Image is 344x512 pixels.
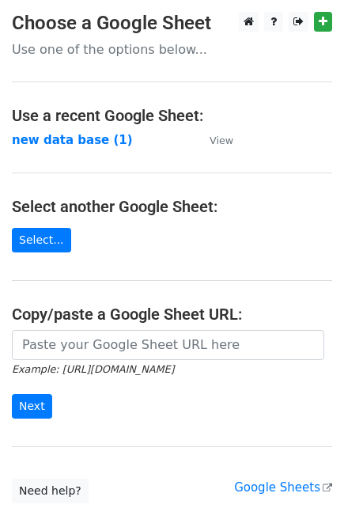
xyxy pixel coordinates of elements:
[234,480,332,495] a: Google Sheets
[12,394,52,419] input: Next
[12,106,332,125] h4: Use a recent Google Sheet:
[12,133,133,147] a: new data base (1)
[12,479,89,503] a: Need help?
[12,330,324,360] input: Paste your Google Sheet URL here
[265,436,344,512] iframe: Chat Widget
[12,305,332,324] h4: Copy/paste a Google Sheet URL:
[210,135,233,146] small: View
[12,197,332,216] h4: Select another Google Sheet:
[194,133,233,147] a: View
[12,41,332,58] p: Use one of the options below...
[12,12,332,35] h3: Choose a Google Sheet
[12,228,71,252] a: Select...
[12,363,174,375] small: Example: [URL][DOMAIN_NAME]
